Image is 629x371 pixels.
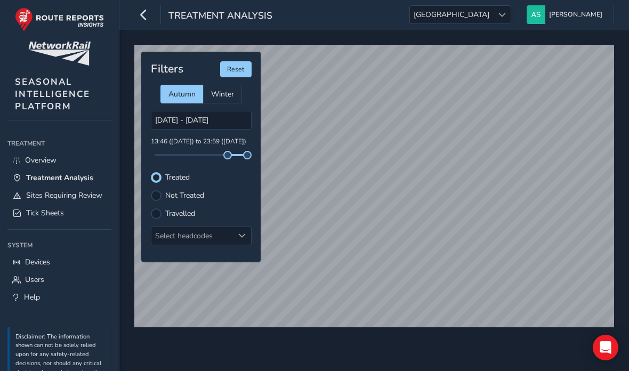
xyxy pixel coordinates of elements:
[26,208,64,218] span: Tick Sheets
[7,151,111,169] a: Overview
[15,76,90,112] span: SEASONAL INTELLIGENCE PLATFORM
[25,257,50,267] span: Devices
[220,61,252,77] button: Reset
[549,5,602,24] span: [PERSON_NAME]
[7,135,111,151] div: Treatment
[593,335,618,360] div: Open Intercom Messenger
[7,288,111,306] a: Help
[15,7,104,31] img: rr logo
[151,137,252,147] p: 13:46 ([DATE]) to 23:59 ([DATE])
[165,210,195,217] label: Travelled
[28,42,91,66] img: customer logo
[25,275,44,285] span: Users
[7,271,111,288] a: Users
[26,190,102,200] span: Sites Requiring Review
[24,292,40,302] span: Help
[165,174,190,181] label: Treated
[410,6,493,23] span: [GEOGRAPHIC_DATA]
[7,169,111,187] a: Treatment Analysis
[151,62,183,76] h4: Filters
[527,5,606,24] button: [PERSON_NAME]
[527,5,545,24] img: diamond-layout
[168,89,196,99] span: Autumn
[168,9,272,24] span: Treatment Analysis
[151,227,233,245] div: Select headcodes
[26,173,93,183] span: Treatment Analysis
[134,45,614,370] canvas: Map
[7,237,111,253] div: System
[211,89,234,99] span: Winter
[25,155,57,165] span: Overview
[203,85,242,103] div: Winter
[165,192,204,199] label: Not Treated
[7,204,111,222] a: Tick Sheets
[7,187,111,204] a: Sites Requiring Review
[160,85,203,103] div: Autumn
[7,253,111,271] a: Devices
